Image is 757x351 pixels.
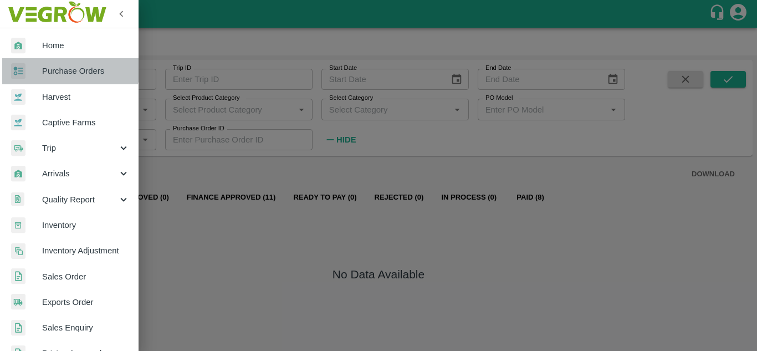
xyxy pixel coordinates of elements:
span: Quality Report [42,194,117,206]
img: harvest [11,89,25,105]
span: Arrivals [42,167,117,180]
span: Harvest [42,91,130,103]
img: harvest [11,114,25,131]
img: inventory [11,243,25,259]
span: Exports Order [42,296,130,308]
span: Sales Order [42,271,130,283]
img: sales [11,268,25,284]
span: Inventory Adjustment [42,245,130,257]
span: Home [42,39,130,52]
img: whArrival [11,166,25,182]
img: shipments [11,294,25,310]
img: reciept [11,63,25,79]
img: whInventory [11,217,25,233]
span: Captive Farms [42,116,130,129]
img: whArrival [11,38,25,54]
img: sales [11,320,25,336]
span: Inventory [42,219,130,231]
img: qualityReport [11,192,24,206]
span: Sales Enquiry [42,322,130,334]
span: Purchase Orders [42,65,130,77]
img: delivery [11,140,25,156]
span: Trip [42,142,117,154]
